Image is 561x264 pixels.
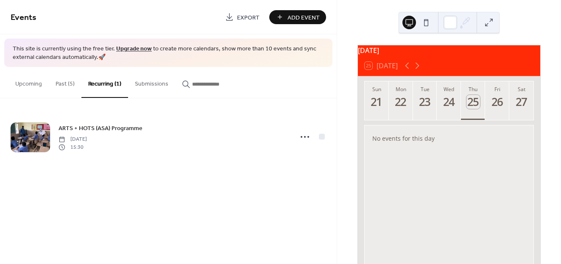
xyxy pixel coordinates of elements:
button: Sat27 [509,81,533,120]
button: Thu25 [461,81,485,120]
div: [DATE] [358,45,540,56]
button: Tue23 [413,81,437,120]
span: [DATE] [59,136,87,143]
div: Mon [391,86,410,93]
button: Upcoming [8,67,49,97]
div: Sat [512,86,531,93]
button: Past (5) [49,67,81,97]
button: Sun21 [365,81,389,120]
span: This site is currently using the free tier. to create more calendars, show more than 10 events an... [13,45,324,61]
button: Wed24 [437,81,461,120]
div: 27 [514,95,528,109]
span: ARTS + HOTS (ASA) Programme [59,124,142,133]
div: 21 [370,95,384,109]
div: 25 [466,95,480,109]
button: Add Event [269,10,326,24]
div: No events for this day [366,128,532,148]
a: ARTS + HOTS (ASA) Programme [59,123,142,133]
span: Events [11,9,36,26]
div: Wed [439,86,458,93]
span: Export [237,13,260,22]
button: Fri26 [485,81,509,120]
div: 23 [418,95,432,109]
div: 26 [490,95,504,109]
button: Mon22 [389,81,413,120]
span: 15:30 [59,143,87,151]
div: Fri [488,86,507,93]
div: 24 [442,95,456,109]
div: Tue [416,86,435,93]
button: Submissions [128,67,175,97]
a: Export [219,10,266,24]
button: Recurring (1) [81,67,128,98]
div: Sun [367,86,386,93]
div: 22 [394,95,408,109]
span: Add Event [287,13,320,22]
div: Thu [463,86,483,93]
a: Upgrade now [116,43,152,55]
